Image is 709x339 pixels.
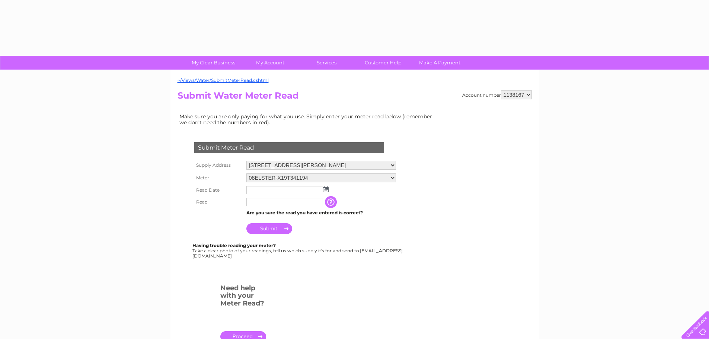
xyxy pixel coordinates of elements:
[194,142,384,153] div: Submit Meter Read
[239,56,301,70] a: My Account
[352,56,414,70] a: Customer Help
[409,56,470,70] a: Make A Payment
[192,172,245,184] th: Meter
[192,243,276,248] b: Having trouble reading your meter?
[246,223,292,234] input: Submit
[178,90,532,105] h2: Submit Water Meter Read
[183,56,244,70] a: My Clear Business
[245,208,398,218] td: Are you sure the read you have entered is correct?
[178,77,269,83] a: ~/Views/Water/SubmitMeterRead.cshtml
[192,243,404,258] div: Take a clear photo of your readings, tell us which supply it's for and send to [EMAIL_ADDRESS][DO...
[192,196,245,208] th: Read
[178,112,438,127] td: Make sure you are only paying for what you use. Simply enter your meter read below (remember we d...
[296,56,357,70] a: Services
[325,196,338,208] input: Information
[462,90,532,99] div: Account number
[192,184,245,196] th: Read Date
[323,186,329,192] img: ...
[192,159,245,172] th: Supply Address
[220,283,266,311] h3: Need help with your Meter Read?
